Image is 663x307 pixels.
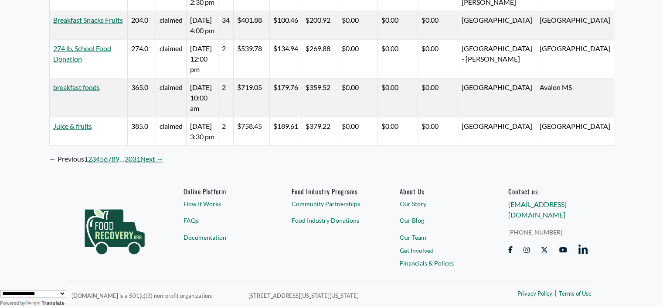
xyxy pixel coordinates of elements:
td: claimed [156,79,186,117]
a: Page 4 [96,154,100,164]
h6: Food Industry Programs [292,187,371,195]
td: $719.05 [233,79,269,117]
td: [DATE] 10:00 am [186,79,218,117]
td: 204.0 [127,11,156,40]
td: $539.78 [233,40,269,79]
td: Avalon MS [536,79,614,117]
td: $134.94 [269,40,302,79]
td: 2 [218,40,233,79]
td: [DATE] 3:30 pm [186,117,218,146]
td: $0.00 [378,40,418,79]
td: 274.0 [127,40,156,79]
td: 365.0 [127,79,156,117]
td: $401.88 [233,11,269,40]
td: $189.61 [269,117,302,146]
td: claimed [156,40,186,79]
td: 2 [218,79,233,117]
td: $0.00 [378,117,418,146]
td: $758.45 [233,117,269,146]
a: Page 3 [92,154,96,164]
td: $0.00 [338,11,378,40]
td: $0.00 [338,117,378,146]
span: … [119,154,125,164]
a: Page 9 [116,154,119,164]
a: [PHONE_NUMBER] [508,228,588,237]
a: How It Works [184,199,263,208]
a: Translate [25,300,65,306]
td: $0.00 [338,40,378,79]
td: claimed [156,11,186,40]
td: $100.46 [269,11,302,40]
td: [DATE] 4:00 pm [186,11,218,40]
a: Our Story [400,199,479,208]
td: $379.22 [302,117,338,146]
a: Next page [140,154,163,164]
a: FAQs [184,216,263,225]
a: Page 5 [100,154,104,164]
td: [GEOGRAPHIC_DATA] [536,117,614,146]
a: Our Blog [400,216,479,225]
td: $0.00 [418,117,458,146]
td: 34 [218,11,233,40]
td: $0.00 [378,11,418,40]
td: $0.00 [418,79,458,117]
td: [GEOGRAPHIC_DATA] [458,79,536,117]
img: Google Translate [25,300,41,307]
td: 2 [218,117,233,146]
a: Our Team [400,233,479,242]
td: [DATE] 12:00 pm [186,40,218,79]
td: [GEOGRAPHIC_DATA] [536,40,614,79]
a: 274 lb. School Food Donation [53,44,111,63]
td: [GEOGRAPHIC_DATA] [458,11,536,40]
td: [GEOGRAPHIC_DATA] [458,117,536,146]
a: Page 6 [104,154,108,164]
span: Previous page [49,154,84,164]
a: Page 8 [112,154,116,164]
div: Pagination [49,154,614,164]
span: | [554,287,557,298]
a: Documentation [184,233,263,242]
td: $200.92 [302,11,338,40]
img: food_recovery_green_logo-76242d7a27de7ed26b67be613a865d9c9037ba317089b267e0515145e5e51427.png [75,187,154,270]
td: $179.76 [269,79,302,117]
td: [GEOGRAPHIC_DATA] - [PERSON_NAME] [458,40,536,79]
a: Community Partnerships [292,199,371,208]
a: Juice & fruits [53,122,92,130]
h6: Contact us [508,187,588,195]
td: claimed [156,117,186,146]
td: $269.88 [302,40,338,79]
em: Page 1 [84,154,88,164]
td: $0.00 [418,40,458,79]
td: $0.00 [338,79,378,117]
td: $0.00 [418,11,458,40]
a: About Us [400,187,479,195]
a: Page 2 [88,154,92,164]
a: Get Involved [400,246,479,255]
a: Page 31 [133,154,140,164]
a: [EMAIL_ADDRESS][DOMAIN_NAME] [508,200,566,219]
a: Page 30 [125,154,133,164]
h6: Online Platform [184,187,263,195]
a: Financials & Polices [400,259,479,268]
td: $0.00 [378,79,418,117]
a: Page 7 [108,154,112,164]
a: Breakfast Snacks Fruits [53,16,123,24]
td: [GEOGRAPHIC_DATA] [536,11,614,40]
td: 385.0 [127,117,156,146]
td: $359.52 [302,79,338,117]
a: Food Industry Donations [292,216,371,225]
a: breakfast foods [53,83,100,91]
